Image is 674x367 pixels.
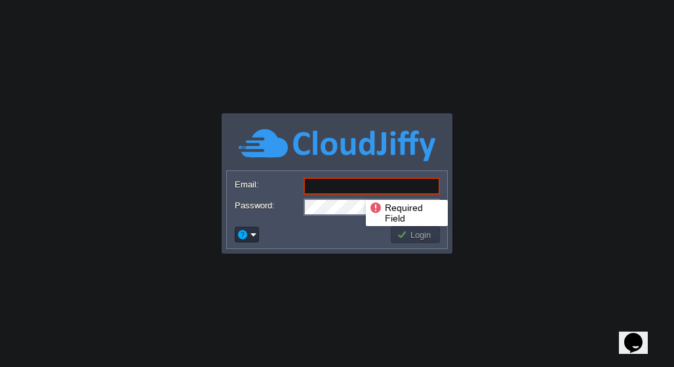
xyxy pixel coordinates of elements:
[235,178,302,191] label: Email:
[239,127,435,163] img: CloudJiffy
[235,199,302,212] label: Password:
[619,315,661,354] iframe: chat widget
[397,229,435,241] button: Login
[369,201,445,225] div: Required Field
